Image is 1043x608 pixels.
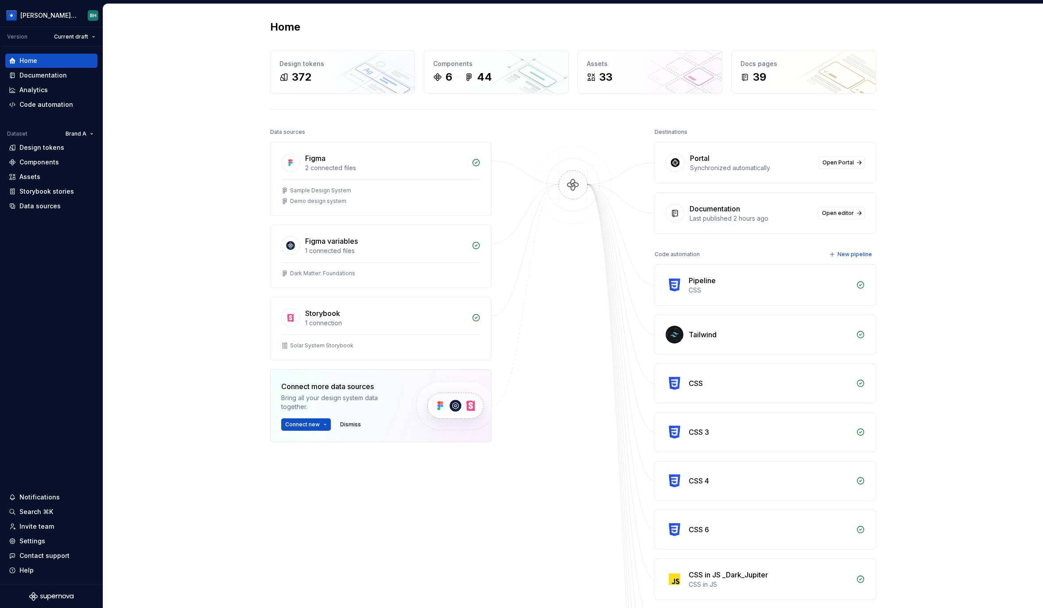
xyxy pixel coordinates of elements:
[690,164,813,172] div: Synchronized automatically
[689,378,703,389] div: CSS
[20,11,77,20] div: [PERSON_NAME] Design System
[19,172,40,181] div: Assets
[281,418,331,431] button: Connect new
[19,158,59,167] div: Components
[433,59,559,68] div: Components
[689,427,709,437] div: CSS 3
[5,170,97,184] a: Assets
[19,551,70,560] div: Contact support
[655,248,700,261] div: Code automation
[305,236,358,246] div: Figma variables
[2,6,101,25] button: [PERSON_NAME] Design SystemBH
[19,187,74,196] div: Storybook stories
[5,563,97,577] button: Help
[270,225,492,288] a: Figma variables1 connected filesDark Matter: Foundations
[290,270,355,277] div: Dark Matter: Foundations
[689,275,716,286] div: Pipeline
[305,164,466,172] div: 2 connected files
[285,421,320,428] span: Connect new
[838,251,872,258] span: New pipeline
[5,140,97,155] a: Design tokens
[446,70,452,84] div: 6
[270,50,415,94] a: Design tokens372
[54,33,88,40] span: Current draft
[270,126,305,138] div: Data sources
[5,490,97,504] button: Notifications
[29,592,74,601] svg: Supernova Logo
[818,156,865,169] a: Open Portal
[731,50,876,94] a: Docs pages39
[818,207,865,219] a: Open editor
[5,184,97,199] a: Storybook stories
[689,475,709,486] div: CSS 4
[19,507,53,516] div: Search ⌘K
[19,566,34,575] div: Help
[689,286,851,295] div: CSS
[7,33,27,40] div: Version
[62,128,97,140] button: Brand A
[5,68,97,82] a: Documentation
[290,342,353,349] div: Solar System Storybook
[578,50,722,94] a: Assets33
[5,97,97,112] a: Code automation
[822,210,854,217] span: Open editor
[689,569,768,580] div: CSS in JS _Dark_Jupiter
[655,126,687,138] div: Destinations
[689,524,709,535] div: CSS 6
[5,83,97,97] a: Analytics
[5,534,97,548] a: Settings
[340,421,361,428] span: Dismiss
[822,159,854,166] span: Open Portal
[5,549,97,563] button: Contact support
[19,100,73,109] div: Code automation
[281,394,401,411] div: Bring all your design system data together.
[599,70,613,84] div: 33
[689,580,851,589] div: CSS in JS
[292,70,311,84] div: 372
[19,71,67,80] div: Documentation
[690,214,813,223] div: Last published 2 hours ago
[19,56,37,65] div: Home
[753,70,766,84] div: 39
[7,130,27,137] div: Dataset
[5,155,97,169] a: Components
[290,187,351,194] div: Sample Design System
[477,70,492,84] div: 44
[305,153,326,164] div: Figma
[305,308,340,319] div: Storybook
[305,319,466,327] div: 1 connection
[290,198,346,205] div: Demo design system
[690,203,740,214] div: Documentation
[50,31,99,43] button: Current draft
[826,248,876,261] button: New pipeline
[6,10,17,21] img: 049812b6-2877-400d-9dc9-987621144c16.png
[281,381,401,392] div: Connect more data sources
[424,50,569,94] a: Components644
[270,297,492,360] a: Storybook1 connectionSolar System Storybook
[5,54,97,68] a: Home
[5,199,97,213] a: Data sources
[305,246,466,255] div: 1 connected files
[19,86,48,94] div: Analytics
[5,505,97,519] button: Search ⌘K
[587,59,713,68] div: Assets
[336,418,365,431] button: Dismiss
[90,12,97,19] div: BH
[19,537,45,546] div: Settings
[279,59,406,68] div: Design tokens
[19,143,64,152] div: Design tokens
[741,59,867,68] div: Docs pages
[270,20,300,34] h2: Home
[690,153,710,164] div: Portal
[19,202,61,210] div: Data sources
[270,142,492,216] a: Figma2 connected filesSample Design SystemDemo design system
[689,329,717,340] div: Tailwind
[19,493,60,502] div: Notifications
[66,130,86,137] span: Brand A
[5,519,97,534] a: Invite team
[19,522,54,531] div: Invite team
